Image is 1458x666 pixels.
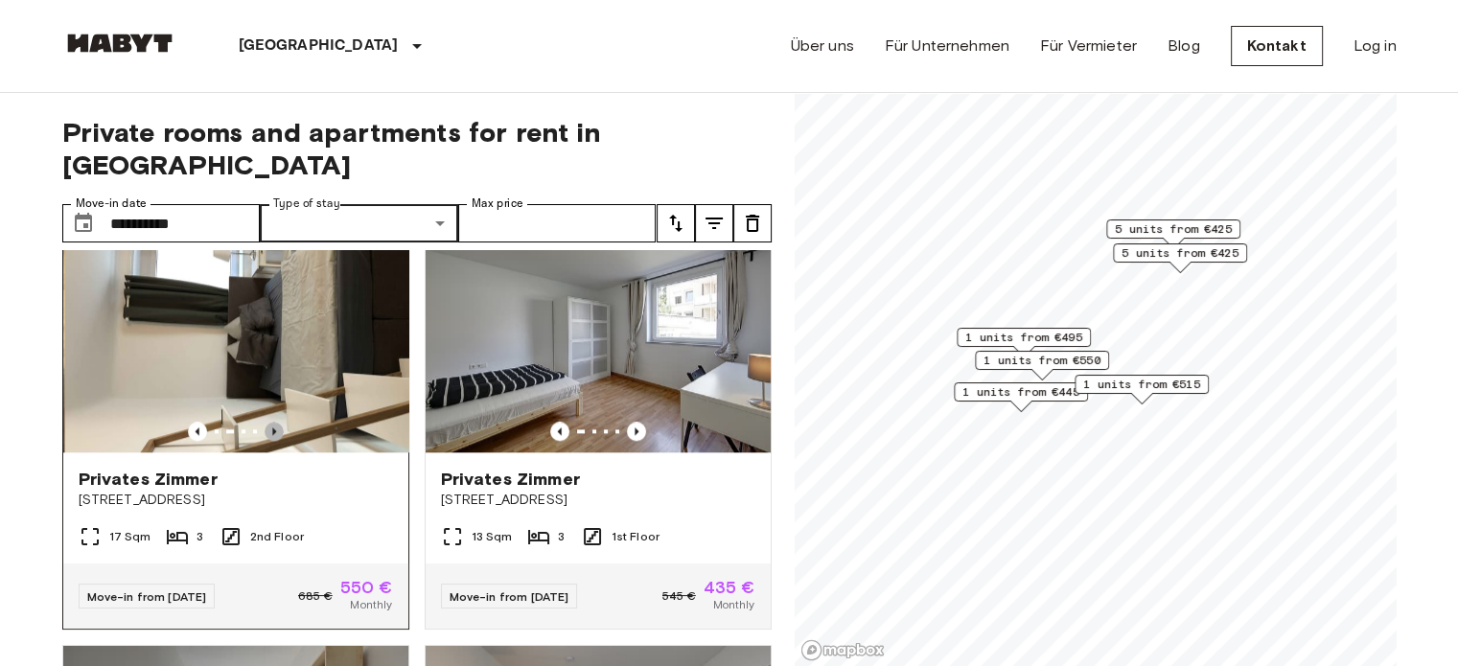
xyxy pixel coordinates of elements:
[79,491,393,510] span: [STREET_ADDRESS]
[426,222,771,452] img: Marketing picture of unit DE-09-025-01M
[188,422,207,441] button: Previous image
[472,195,523,212] label: Max price
[472,528,513,545] span: 13 Sqm
[1122,244,1238,262] span: 5 units from €425
[273,195,340,212] label: Type of stay
[627,422,646,441] button: Previous image
[79,468,218,491] span: Privates Zimmer
[109,528,151,545] span: 17 Sqm
[62,116,772,181] span: Private rooms and apartments for rent in [GEOGRAPHIC_DATA]
[1083,376,1200,393] span: 1 units from €515
[965,329,1082,346] span: 1 units from €495
[450,589,569,604] span: Move-in from [DATE]
[957,328,1091,357] div: Map marker
[64,204,103,242] button: Choose date, selected date is 3 Oct 2025
[558,528,565,545] span: 3
[340,579,393,596] span: 550 €
[76,195,147,212] label: Move-in date
[265,422,284,441] button: Previous image
[962,383,1079,401] span: 1 units from €445
[984,352,1100,369] span: 1 units from €550
[64,222,409,452] img: Marketing picture of unit DE-09-006-002-01HF
[250,528,304,545] span: 2nd Floor
[550,422,569,441] button: Previous image
[87,589,207,604] span: Move-in from [DATE]
[197,528,203,545] span: 3
[1106,219,1240,249] div: Map marker
[298,587,333,605] span: 685 €
[800,639,885,661] a: Mapbox logo
[1231,26,1323,66] a: Kontakt
[441,491,755,510] span: [STREET_ADDRESS]
[441,468,580,491] span: Privates Zimmer
[1075,375,1209,404] div: Map marker
[695,204,733,242] button: tune
[791,34,854,57] a: Über uns
[733,204,772,242] button: tune
[350,596,392,613] span: Monthly
[662,587,696,605] span: 545 €
[62,221,409,630] a: Marketing picture of unit DE-09-006-002-01HFMarketing picture of unit DE-09-006-002-01HFPrevious ...
[1040,34,1137,57] a: Für Vermieter
[1115,220,1232,238] span: 5 units from €425
[612,528,660,545] span: 1st Floor
[62,34,177,53] img: Habyt
[1113,243,1247,273] div: Map marker
[954,382,1088,412] div: Map marker
[885,34,1009,57] a: Für Unternehmen
[239,34,399,57] p: [GEOGRAPHIC_DATA]
[1168,34,1200,57] a: Blog
[975,351,1109,380] div: Map marker
[704,579,755,596] span: 435 €
[712,596,754,613] span: Monthly
[657,204,695,242] button: tune
[425,221,772,630] a: Marketing picture of unit DE-09-025-01MPrevious imagePrevious imagePrivates Zimmer[STREET_ADDRESS...
[1354,34,1397,57] a: Log in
